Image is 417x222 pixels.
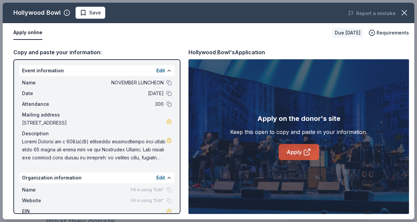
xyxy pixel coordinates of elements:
div: Hollywood Bowl [13,7,61,18]
button: Requirements [369,29,409,37]
div: Due [DATE] [332,28,363,38]
span: Requirements [377,29,409,37]
span: Name [22,186,67,194]
span: NOVEMBER LUNCHEON [67,79,164,87]
a: Apply [279,144,319,160]
span: Attendance [22,100,67,108]
span: Website [22,197,67,205]
button: Edit [156,67,165,75]
span: [STREET_ADDRESS] [22,119,166,127]
span: Fill in using "Edit" [131,187,164,193]
div: Organization information [19,172,174,183]
span: Save [89,9,101,17]
span: Date [22,89,67,97]
div: Event information [19,65,174,76]
span: Name [22,79,67,87]
div: Keep this open to copy and paste in your information. [230,128,367,136]
span: 300 [67,100,164,108]
button: Report a mistake [348,9,396,17]
span: EIN [22,207,67,215]
div: Copy and paste your information: [13,48,180,57]
span: [DATE] [67,89,164,97]
div: Mailing address [22,111,172,119]
div: Description [22,130,172,138]
span: Loremi Dolorsi am c 608(a)(8) elitseddo eiusmodtempo inci utlab etdo 65 magna ali enima mini ve q... [22,138,166,162]
div: Apply on the donor's site [257,113,340,124]
button: Apply online [13,26,42,40]
div: Hollywood Bowl's Application [188,48,265,57]
button: Save [76,7,105,19]
span: Fill in using "Edit" [131,198,164,203]
button: Edit [156,174,165,182]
